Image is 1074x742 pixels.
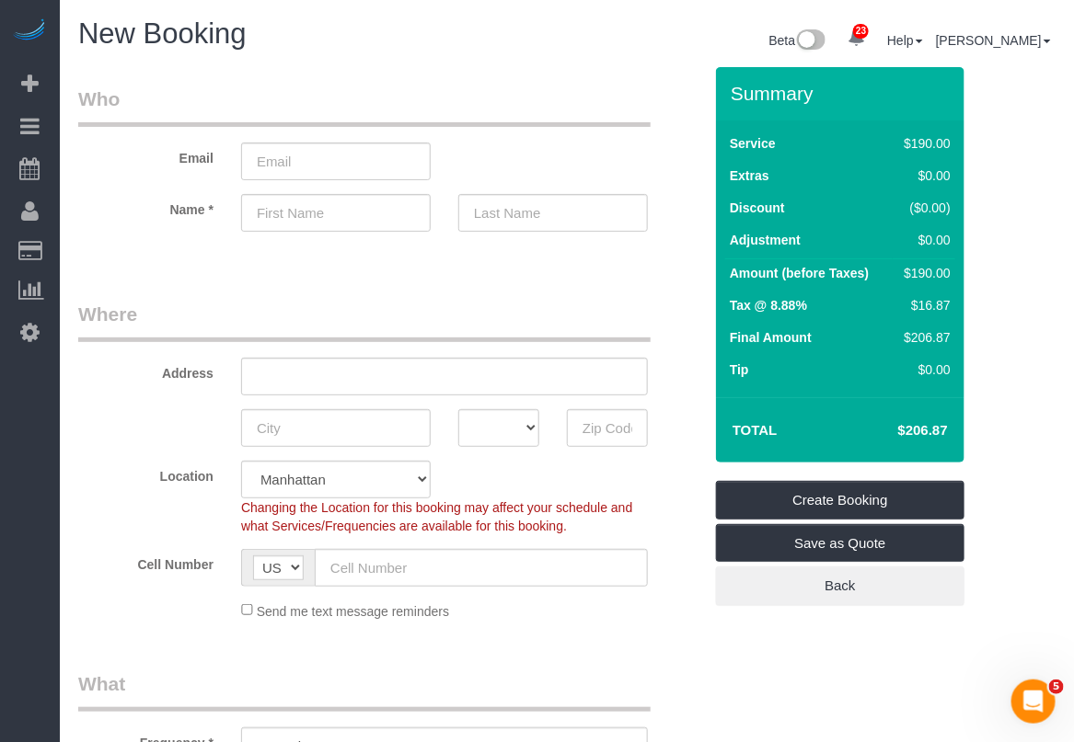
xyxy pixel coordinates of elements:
[730,264,869,282] label: Amount (before Taxes)
[64,461,227,485] label: Location
[936,33,1051,48] a: [PERSON_NAME]
[853,24,869,39] span: 23
[64,549,227,574] label: Cell Number
[64,143,227,167] label: Email
[730,231,801,249] label: Adjustment
[64,194,227,219] label: Name *
[257,603,449,618] span: Send me text message reminders
[730,166,769,185] label: Extras
[241,143,431,180] input: Email
[716,524,964,563] a: Save as Quote
[78,301,651,342] legend: Where
[241,409,431,447] input: City
[730,134,776,153] label: Service
[458,194,648,232] input: Last Name
[730,199,785,217] label: Discount
[11,18,48,44] img: Automaid Logo
[241,500,632,533] span: Changing the Location for this booking may affect your schedule and what Services/Frequencies are...
[315,549,648,587] input: Cell Number
[78,17,247,50] span: New Booking
[897,328,951,347] div: $206.87
[730,328,812,347] label: Final Amount
[730,296,807,314] label: Tax @ 8.88%
[567,409,648,447] input: Zip Code
[78,86,651,127] legend: Who
[716,481,964,519] a: Create Booking
[897,166,951,185] div: $0.00
[897,264,951,282] div: $190.00
[769,33,826,48] a: Beta
[897,134,951,153] div: $190.00
[78,670,651,712] legend: What
[716,566,964,605] a: Back
[897,296,951,314] div: $16.87
[897,360,951,379] div: $0.00
[1011,679,1056,724] iframe: Intercom live chat
[733,422,778,438] strong: Total
[1049,679,1064,694] span: 5
[241,194,431,232] input: First Name
[897,199,951,217] div: ($0.00)
[730,360,749,379] label: Tip
[795,29,826,53] img: New interface
[838,18,874,59] a: 23
[887,33,923,48] a: Help
[64,358,227,382] label: Address
[897,231,951,249] div: $0.00
[843,423,948,439] h4: $206.87
[731,83,955,104] h3: Summary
